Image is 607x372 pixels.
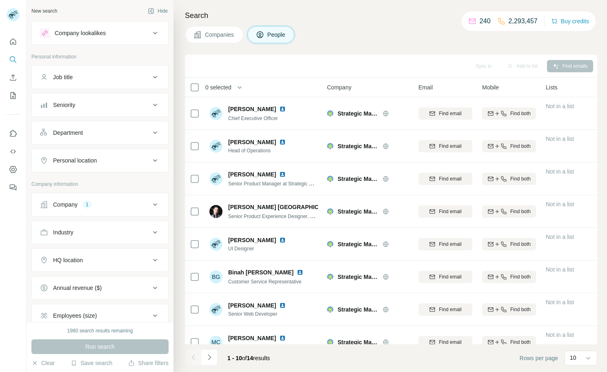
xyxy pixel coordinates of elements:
[7,180,20,195] button: Feedback
[82,201,92,208] div: 1
[279,237,286,243] img: LinkedIn logo
[546,103,574,109] span: Not in a list
[418,107,472,120] button: Find email
[205,83,231,91] span: 0 selected
[209,238,222,251] img: Avatar
[546,266,574,273] span: Not in a list
[53,256,83,264] div: HQ location
[439,306,461,313] span: Find email
[418,238,472,250] button: Find email
[242,355,247,361] span: of
[279,302,286,309] img: LinkedIn logo
[338,240,378,248] span: Strategic Marketer
[53,129,83,137] div: Department
[247,355,253,361] span: 14
[510,339,531,346] span: Find both
[546,168,574,175] span: Not in a list
[439,241,461,248] span: Find email
[482,303,536,316] button: Find both
[205,31,235,39] span: Companies
[228,310,289,318] span: Senior Web Developer
[327,241,334,247] img: Logo of Strategic Marketer
[7,34,20,49] button: Quick start
[338,273,378,281] span: Strategic Marketer
[510,143,531,150] span: Find both
[7,126,20,141] button: Use Surfe on LinkedIn
[53,312,97,320] div: Employees (size)
[418,173,472,185] button: Find email
[209,270,222,283] div: BG
[279,335,286,341] img: LinkedIn logo
[546,83,558,91] span: Lists
[439,273,461,281] span: Find email
[297,269,303,276] img: LinkedIn logo
[482,205,536,218] button: Find both
[279,171,286,178] img: LinkedIn logo
[327,306,334,313] img: Logo of Strategic Marketer
[209,140,222,153] img: Avatar
[482,238,536,250] button: Find both
[482,336,536,348] button: Find both
[32,195,168,214] button: Company1
[418,140,472,152] button: Find email
[546,201,574,207] span: Not in a list
[338,207,378,216] span: Strategic Marketer
[228,213,392,219] span: Senior Product Experience Designer, Design & Front-End Dev. Teams Lead
[482,107,536,120] button: Find both
[32,95,168,115] button: Seniority
[327,110,334,117] img: Logo of Strategic Marketer
[227,355,270,361] span: results
[209,303,222,316] img: Avatar
[338,305,378,314] span: Strategic Marketer
[32,23,168,43] button: Company lookalikes
[228,343,289,350] span: Product Specialist
[267,31,286,39] span: People
[418,303,472,316] button: Find email
[53,284,102,292] div: Annual revenue ($)
[209,205,222,218] img: Avatar
[439,110,461,117] span: Find email
[327,339,334,345] img: Logo of Strategic Marketer
[32,306,168,325] button: Employees (size)
[209,107,222,120] img: Avatar
[546,299,574,305] span: Not in a list
[228,138,276,146] span: [PERSON_NAME]
[7,88,20,103] button: My lists
[510,241,531,248] span: Find both
[510,306,531,313] span: Find both
[53,101,75,109] div: Seniority
[55,29,106,37] div: Company lookalikes
[128,359,169,367] button: Share filters
[32,151,168,170] button: Personal location
[279,139,286,145] img: LinkedIn logo
[439,208,461,215] span: Find email
[228,334,276,342] span: [PERSON_NAME]
[482,140,536,152] button: Find both
[53,228,73,236] div: Industry
[32,278,168,298] button: Annual revenue ($)
[53,73,73,81] div: Job title
[32,223,168,242] button: Industry
[418,271,472,283] button: Find email
[520,354,558,362] span: Rows per page
[209,172,222,185] img: Avatar
[327,176,334,182] img: Logo of Strategic Marketer
[227,355,242,361] span: 1 - 10
[7,70,20,85] button: Enrich CSV
[551,16,589,27] button: Buy credits
[228,170,276,178] span: [PERSON_NAME]
[439,175,461,183] span: Find email
[209,336,222,349] div: MC
[31,180,169,188] p: Company information
[482,83,499,91] span: Mobile
[418,83,433,91] span: Email
[480,16,491,26] p: 240
[228,203,339,211] span: [PERSON_NAME] [GEOGRAPHIC_DATA]
[510,273,531,281] span: Find both
[338,142,378,150] span: Strategic Marketer
[546,332,574,338] span: Not in a list
[509,16,538,26] p: 2,293,457
[228,116,278,121] span: Chief Executive Officer
[570,354,576,362] p: 10
[482,173,536,185] button: Find both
